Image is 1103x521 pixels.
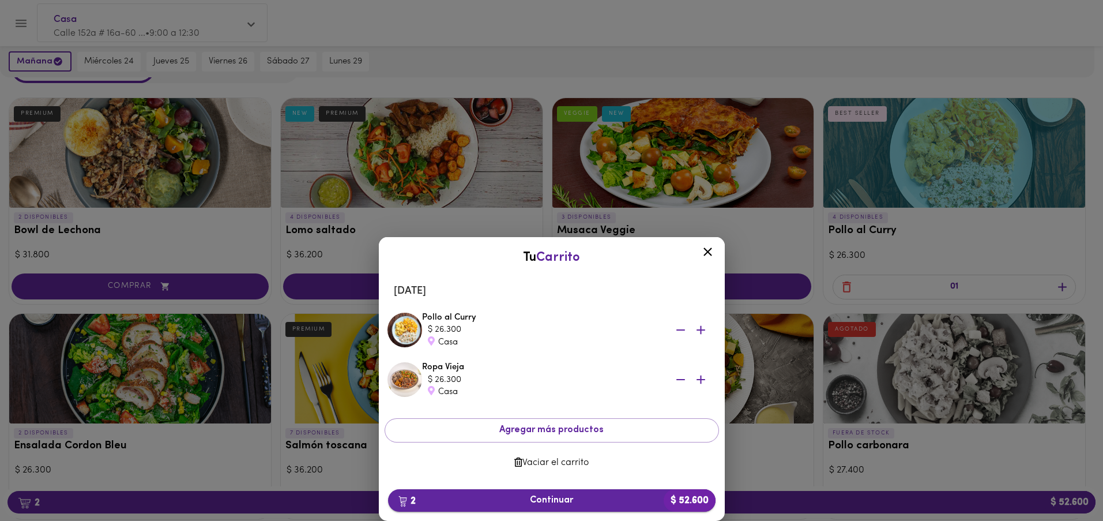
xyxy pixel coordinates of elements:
[428,336,658,348] div: Casa
[1036,454,1091,509] iframe: Messagebird Livechat Widget
[397,495,706,506] span: Continuar
[388,489,716,512] button: 2Continuar$ 52.600
[390,249,713,267] div: Tu
[391,493,423,508] b: 2
[385,278,719,305] li: [DATE]
[394,425,709,436] span: Agregar más productos
[385,452,719,474] button: Vaciar el carrito
[536,251,580,264] span: Carrito
[664,489,716,512] b: $ 52.600
[398,496,407,507] img: cart.png
[428,374,658,386] div: $ 26.300
[428,324,658,336] div: $ 26.300
[385,418,719,442] button: Agregar más productos
[387,362,422,397] img: Ropa Vieja
[387,313,422,347] img: Pollo al Curry
[422,312,716,348] div: Pollo al Curry
[394,458,710,468] span: Vaciar el carrito
[428,386,658,398] div: Casa
[422,361,716,398] div: Ropa Vieja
